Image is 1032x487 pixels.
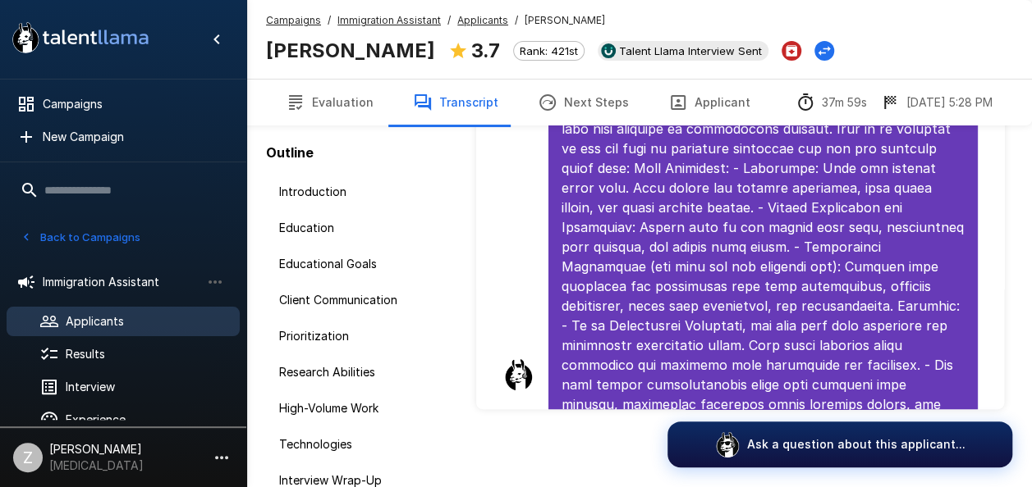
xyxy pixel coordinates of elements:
span: Education [279,220,443,236]
div: View profile in UKG [598,41,768,61]
div: Client Communication [266,285,456,315]
u: Campaigns [266,14,321,26]
span: Client Communication [279,292,443,308]
span: / [328,12,331,29]
img: ukg_logo.jpeg [601,43,616,58]
span: Talent Llama Interview Sent [612,44,768,57]
div: Introduction [266,177,456,207]
p: Ask a question about this applicant... [747,436,965,453]
span: / [447,12,451,29]
div: Research Abilities [266,357,456,387]
span: Rank: 421st [514,44,584,57]
div: Prioritization [266,321,456,351]
span: Research Abilities [279,364,443,380]
span: Introduction [279,184,443,200]
button: Archive Applicant [782,41,801,61]
b: Outline [266,144,314,161]
button: Change Stage [814,41,834,61]
button: Applicant [649,80,770,125]
img: logo_glasses@2x.png [714,431,741,457]
span: / [515,12,518,29]
p: [DATE] 5:28 PM [906,94,993,111]
img: llama_clean.png [502,358,535,391]
b: [PERSON_NAME] [266,39,435,62]
div: The time between starting and completing the interview [796,93,867,112]
button: Evaluation [266,80,393,125]
div: Education [266,213,456,243]
u: Immigration Assistant [337,14,441,26]
div: The date and time when the interview was completed [880,93,993,112]
button: Next Steps [518,80,649,125]
button: Ask a question about this applicant... [667,421,1012,467]
span: High-Volume Work [279,400,443,416]
span: Educational Goals [279,256,443,272]
u: Applicants [457,14,508,26]
span: Prioritization [279,328,443,344]
b: 3.7 [471,39,500,62]
div: Educational Goals [266,249,456,279]
span: [PERSON_NAME] [525,12,605,29]
div: High-Volume Work [266,394,456,423]
button: Transcript [393,80,518,125]
p: 37m 59s [822,94,867,111]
